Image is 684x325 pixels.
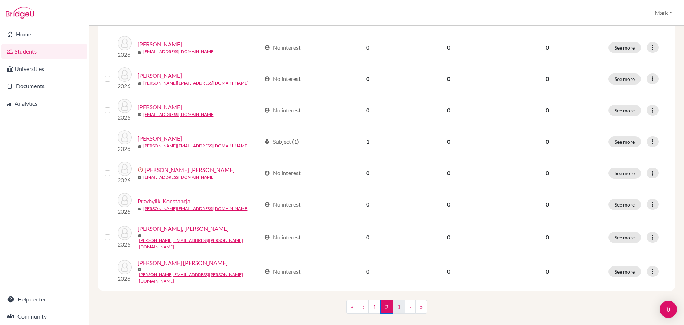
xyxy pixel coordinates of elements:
[118,99,132,113] img: Pesce, Yara
[118,36,132,50] img: Mueller, Carolin
[139,271,261,284] a: [PERSON_NAME][EMAIL_ADDRESS][PERSON_NAME][DOMAIN_NAME]
[143,143,249,149] a: [PERSON_NAME][EMAIL_ADDRESS][DOMAIN_NAME]
[138,50,142,54] span: mail
[118,193,132,207] img: Przybylik, Konstancja
[495,267,600,276] p: 0
[328,220,407,254] td: 0
[264,267,301,276] div: No interest
[1,44,87,59] a: Students
[138,233,142,238] span: mail
[264,170,270,176] span: account_circle
[138,259,228,267] a: [PERSON_NAME] [PERSON_NAME]
[118,240,132,249] p: 2026
[495,106,600,115] p: 0
[138,167,145,173] span: error_outline
[368,300,381,314] a: 1
[652,6,675,20] button: Mark
[118,207,132,216] p: 2026
[608,232,641,243] button: See more
[264,233,301,242] div: No interest
[660,301,677,318] div: Open Intercom Messenger
[328,63,407,95] td: 0
[118,176,132,184] p: 2026
[495,43,600,52] p: 0
[138,81,142,86] span: mail
[328,95,407,126] td: 0
[138,176,142,180] span: mail
[138,207,142,211] span: mail
[328,32,407,63] td: 0
[138,197,190,205] a: Przybylik, Konstancja
[608,73,641,85] button: See more
[118,260,132,274] img: Ramirez Rios, Ana Valentina
[118,144,132,153] p: 2026
[1,79,87,93] a: Documents
[139,237,261,250] a: [PERSON_NAME][EMAIL_ADDRESS][PERSON_NAME][DOMAIN_NAME]
[407,32,490,63] td: 0
[608,168,641,179] button: See more
[264,202,270,207] span: account_circle
[264,75,301,83] div: No interest
[143,111,215,118] a: [EMAIL_ADDRESS][DOMAIN_NAME]
[608,266,641,277] button: See more
[143,174,215,181] a: [EMAIL_ADDRESS][DOMAIN_NAME]
[407,220,490,254] td: 0
[380,300,393,314] span: 2
[264,137,299,146] div: Subject (1)
[264,106,301,115] div: No interest
[264,269,270,274] span: account_circle
[1,96,87,111] a: Analytics
[138,224,229,233] a: [PERSON_NAME], [PERSON_NAME]
[608,105,641,116] button: See more
[495,233,600,242] p: 0
[328,254,407,289] td: 0
[264,107,270,113] span: account_circle
[138,113,142,117] span: mail
[264,45,270,50] span: account_circle
[608,199,641,210] button: See more
[407,189,490,220] td: 0
[328,189,407,220] td: 0
[1,62,87,76] a: Universities
[346,300,427,319] nav: ...
[118,113,132,122] p: 2026
[138,134,182,143] a: [PERSON_NAME]
[415,300,427,314] a: »
[407,254,490,289] td: 0
[138,268,142,272] span: mail
[118,274,132,283] p: 2026
[264,76,270,82] span: account_circle
[608,42,641,53] button: See more
[138,71,182,80] a: [PERSON_NAME]
[407,157,490,189] td: 0
[118,226,132,240] img: Ramirez Rios, Ana Sofia
[1,309,87,324] a: Community
[1,292,87,306] a: Help center
[328,157,407,189] td: 0
[495,169,600,177] p: 0
[118,50,132,59] p: 2026
[138,40,182,49] a: [PERSON_NAME]
[358,300,369,314] a: ‹
[138,144,142,148] span: mail
[495,75,600,83] p: 0
[118,130,132,144] img: Pollet, Anna-Clara
[264,43,301,52] div: No interest
[145,166,235,174] a: [PERSON_NAME] [PERSON_NAME]
[118,82,132,90] p: 2026
[495,200,600,209] p: 0
[405,300,416,314] a: ›
[143,80,249,86] a: [PERSON_NAME][EMAIL_ADDRESS][DOMAIN_NAME]
[407,63,490,95] td: 0
[143,49,215,55] a: [EMAIL_ADDRESS][DOMAIN_NAME]
[118,162,132,176] img: Pretto Farge, Fabiana
[407,126,490,157] td: 0
[264,234,270,240] span: account_circle
[264,200,301,209] div: No interest
[143,205,249,212] a: [PERSON_NAME][EMAIL_ADDRESS][DOMAIN_NAME]
[6,7,34,19] img: Bridge-U
[346,300,358,314] a: «
[264,139,270,144] span: local_library
[1,27,87,41] a: Home
[118,67,132,82] img: Orlandi, Lisa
